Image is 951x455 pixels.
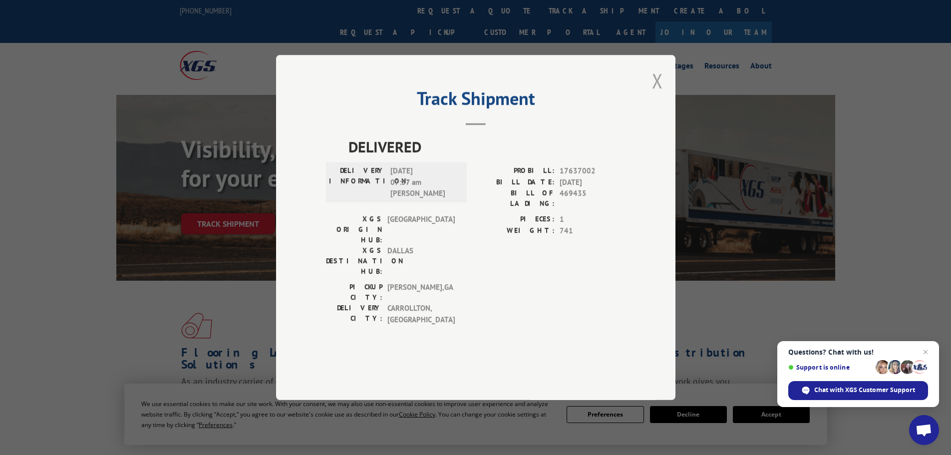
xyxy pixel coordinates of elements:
[476,188,555,209] label: BILL OF LADING:
[560,165,626,177] span: 17637002
[329,165,385,199] label: DELIVERY INFORMATION:
[387,214,455,245] span: [GEOGRAPHIC_DATA]
[387,303,455,325] span: CARROLLTON , [GEOGRAPHIC_DATA]
[476,225,555,237] label: WEIGHT:
[560,214,626,225] span: 1
[476,177,555,188] label: BILL DATE:
[788,348,928,356] span: Questions? Chat with us!
[920,346,932,358] span: Close chat
[326,245,382,277] label: XGS DESTINATION HUB:
[326,91,626,110] h2: Track Shipment
[387,245,455,277] span: DALLAS
[390,165,458,199] span: [DATE] 07:57 am [PERSON_NAME]
[560,225,626,237] span: 741
[326,303,382,325] label: DELIVERY CITY:
[387,282,455,303] span: [PERSON_NAME] , GA
[326,282,382,303] label: PICKUP CITY:
[814,386,915,395] span: Chat with XGS Customer Support
[476,165,555,177] label: PROBILL:
[560,188,626,209] span: 469435
[652,67,663,94] button: Close modal
[348,135,626,158] span: DELIVERED
[476,214,555,225] label: PIECES:
[788,364,872,371] span: Support is online
[560,177,626,188] span: [DATE]
[326,214,382,245] label: XGS ORIGIN HUB:
[909,415,939,445] div: Open chat
[788,381,928,400] div: Chat with XGS Customer Support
